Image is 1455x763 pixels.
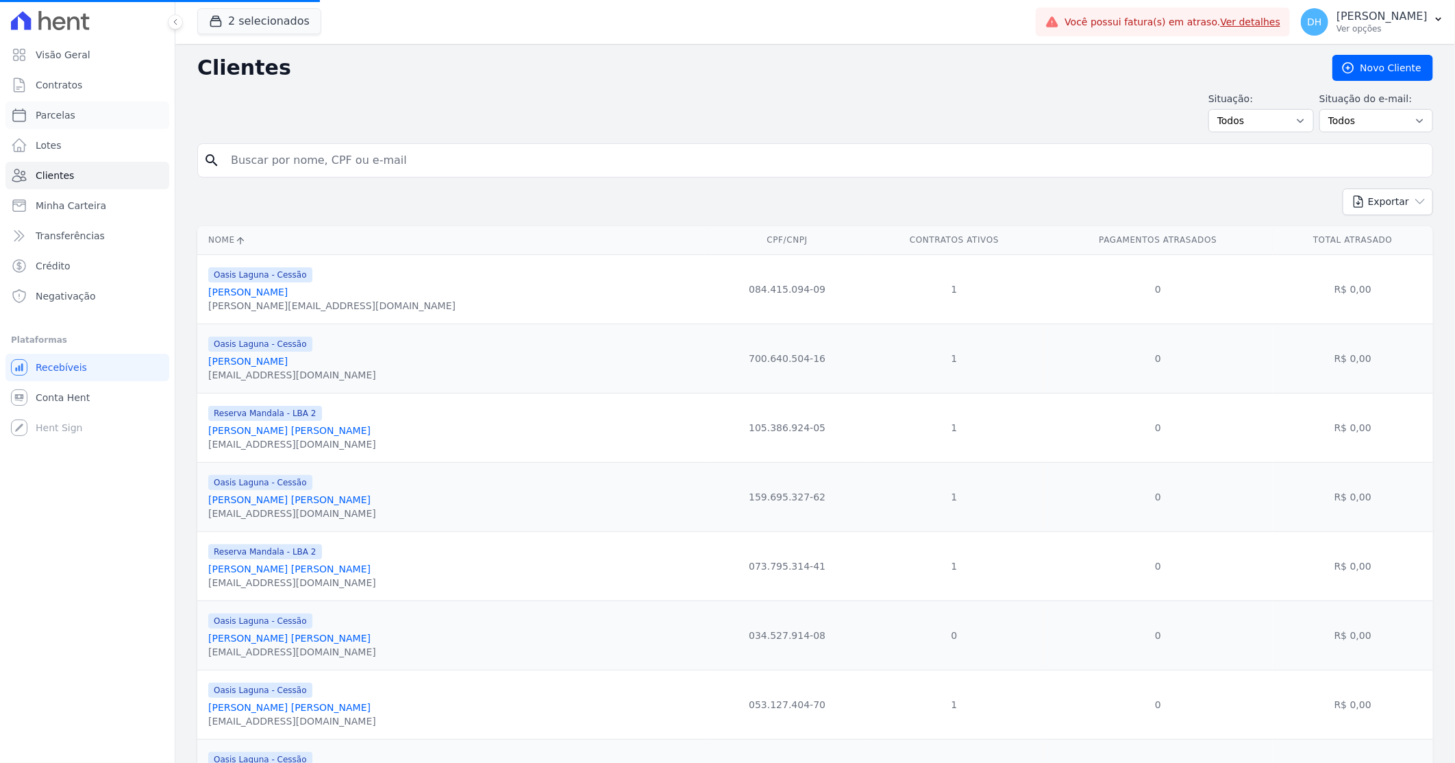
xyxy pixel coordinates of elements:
[709,670,865,739] td: 053.127.404-70
[1273,393,1433,462] td: R$ 0,00
[1273,254,1433,324] td: R$ 0,00
[36,78,82,92] span: Contratos
[1273,670,1433,739] td: R$ 0,00
[203,152,220,169] i: search
[208,368,376,382] div: [EMAIL_ADDRESS][DOMAIN_NAME]
[208,544,322,559] span: Reserva Mandala - LBA 2
[36,361,87,374] span: Recebíveis
[36,259,71,273] span: Crédito
[1332,55,1433,81] a: Novo Cliente
[208,507,376,520] div: [EMAIL_ADDRESS][DOMAIN_NAME]
[208,576,376,590] div: [EMAIL_ADDRESS][DOMAIN_NAME]
[1273,531,1433,601] td: R$ 0,00
[208,425,371,436] a: [PERSON_NAME] [PERSON_NAME]
[5,354,169,381] a: Recebíveis
[709,226,865,254] th: CPF/CNPJ
[865,226,1043,254] th: Contratos Ativos
[1336,10,1428,23] p: [PERSON_NAME]
[5,101,169,129] a: Parcelas
[36,391,90,404] span: Conta Hent
[5,252,169,280] a: Crédito
[208,614,312,629] span: Oasis Laguna - Cessão
[36,199,106,213] span: Minha Carteira
[5,192,169,219] a: Minha Carteira
[1273,462,1433,531] td: R$ 0,00
[709,254,865,324] td: 084.415.094-09
[1043,254,1273,324] td: 0
[5,162,169,189] a: Clientes
[1065,15,1280,29] span: Você possui fatura(s) em atraso.
[865,670,1043,739] td: 1
[1319,92,1433,106] label: Situação do e-mail:
[208,564,371,574] a: [PERSON_NAME] [PERSON_NAME]
[208,337,312,352] span: Oasis Laguna - Cessão
[1273,226,1433,254] th: Total Atrasado
[1273,324,1433,393] td: R$ 0,00
[1273,601,1433,670] td: R$ 0,00
[5,41,169,69] a: Visão Geral
[709,393,865,462] td: 105.386.924-05
[36,138,62,152] span: Lotes
[1043,670,1273,739] td: 0
[36,108,75,122] span: Parcelas
[1043,226,1273,254] th: Pagamentos Atrasados
[1043,531,1273,601] td: 0
[208,356,288,367] a: [PERSON_NAME]
[5,71,169,99] a: Contratos
[208,683,312,698] span: Oasis Laguna - Cessão
[1043,601,1273,670] td: 0
[865,393,1043,462] td: 1
[5,222,169,250] a: Transferências
[208,475,312,490] span: Oasis Laguna - Cessão
[5,282,169,310] a: Negativação
[208,406,322,421] span: Reserva Mandala - LBA 2
[865,531,1043,601] td: 1
[36,229,105,243] span: Transferências
[223,147,1427,174] input: Buscar por nome, CPF ou e-mail
[36,169,74,182] span: Clientes
[36,289,96,303] span: Negativação
[709,462,865,531] td: 159.695.327-62
[36,48,90,62] span: Visão Geral
[208,702,371,713] a: [PERSON_NAME] [PERSON_NAME]
[5,384,169,411] a: Conta Hent
[865,324,1043,393] td: 1
[1043,393,1273,462] td: 0
[208,437,376,451] div: [EMAIL_ADDRESS][DOMAIN_NAME]
[208,267,312,282] span: Oasis Laguna - Cessão
[865,462,1043,531] td: 1
[11,332,164,348] div: Plataformas
[1208,92,1314,106] label: Situação:
[1343,189,1433,215] button: Exportar
[208,714,376,728] div: [EMAIL_ADDRESS][DOMAIN_NAME]
[709,531,865,601] td: 073.795.314-41
[197,226,709,254] th: Nome
[1290,3,1455,41] button: DH [PERSON_NAME] Ver opções
[208,645,376,659] div: [EMAIL_ADDRESS][DOMAIN_NAME]
[208,494,371,505] a: [PERSON_NAME] [PERSON_NAME]
[1336,23,1428,34] p: Ver opções
[1043,324,1273,393] td: 0
[1043,462,1273,531] td: 0
[197,8,321,34] button: 2 selecionados
[709,324,865,393] td: 700.640.504-16
[197,56,1310,80] h2: Clientes
[865,254,1043,324] td: 1
[208,287,288,298] a: [PERSON_NAME]
[208,633,371,644] a: [PERSON_NAME] [PERSON_NAME]
[865,601,1043,670] td: 0
[208,299,456,313] div: [PERSON_NAME][EMAIL_ADDRESS][DOMAIN_NAME]
[5,132,169,159] a: Lotes
[709,601,865,670] td: 034.527.914-08
[1307,17,1321,27] span: DH
[1221,16,1281,27] a: Ver detalhes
